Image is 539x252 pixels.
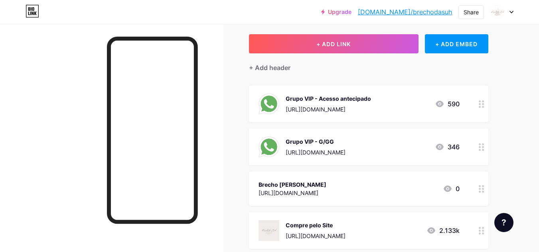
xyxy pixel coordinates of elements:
div: Brecho [PERSON_NAME] [259,180,326,189]
div: + ADD EMBED [425,34,488,53]
img: Grupo VIP - Acesso antecipado [259,94,279,114]
div: [URL][DOMAIN_NAME] [286,232,346,240]
span: + ADD LINK [316,41,351,47]
button: + ADD LINK [249,34,419,53]
div: [URL][DOMAIN_NAME] [259,189,326,197]
div: 590 [435,99,460,109]
div: Grupo VIP - G/GG [286,137,346,146]
div: 346 [435,142,460,152]
div: 2.133k [426,226,460,235]
a: Upgrade [321,9,351,15]
div: Share [464,8,479,16]
img: brechodasuh [490,4,505,20]
div: 0 [443,184,460,193]
img: Compre pelo Site [259,220,279,241]
div: [URL][DOMAIN_NAME] [286,105,371,113]
div: Grupo VIP - Acesso antecipado [286,94,371,103]
a: [DOMAIN_NAME]/brechodasuh [358,7,452,17]
div: [URL][DOMAIN_NAME] [286,148,346,156]
div: Compre pelo Site [286,221,346,229]
div: + Add header [249,63,290,72]
img: Grupo VIP - G/GG [259,137,279,157]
